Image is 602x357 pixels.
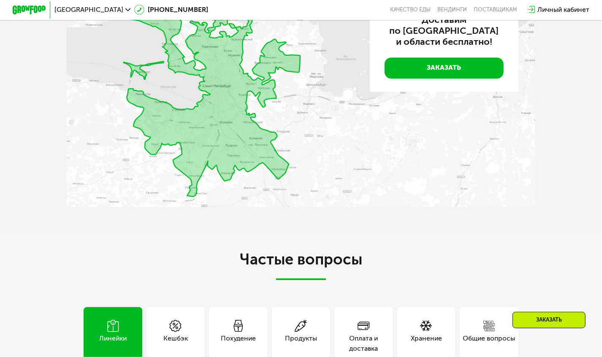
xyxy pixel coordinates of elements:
[334,333,393,354] div: Оплата и доставка
[537,5,589,15] div: Личный кабинет
[99,333,127,354] div: Линейки
[134,5,208,15] a: [PHONE_NUMBER]
[513,312,586,328] div: Заказать
[390,6,431,13] a: Качество еды
[163,333,188,354] div: Кешбэк
[385,15,504,47] h3: Доставим по [GEOGRAPHIC_DATA] и области бесплатно!
[285,333,317,354] div: Продукты
[474,6,517,13] div: поставщикам
[67,251,535,280] h2: Частые вопросы
[463,333,515,354] div: Общие вопросы
[54,6,123,13] span: [GEOGRAPHIC_DATA]
[221,333,256,354] div: Похудение
[385,57,504,79] a: Заказать
[437,6,467,13] a: Вендинги
[411,333,442,354] div: Хранение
